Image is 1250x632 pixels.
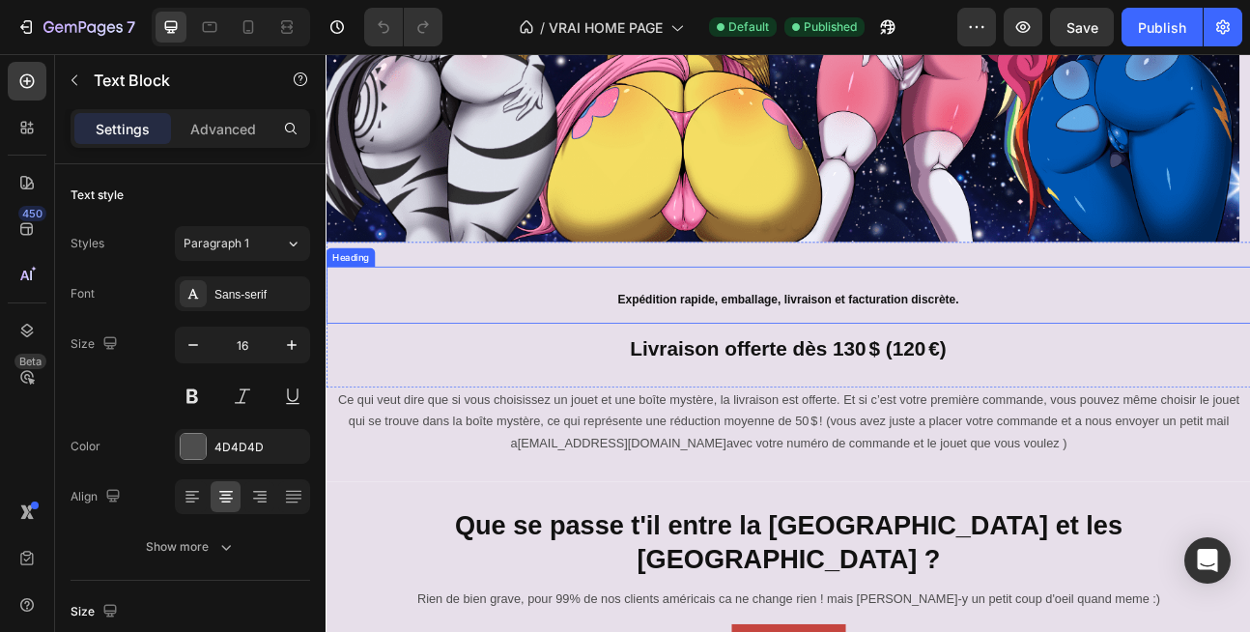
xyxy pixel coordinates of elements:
div: Sans-serif [214,286,305,303]
div: Show more [146,537,236,557]
a: [EMAIL_ADDRESS][DOMAIN_NAME] [240,480,501,497]
button: Dot [564,209,576,220]
button: Show more [71,530,310,564]
span: Save [1066,19,1098,36]
div: Styles [71,235,104,252]
button: 7 [8,8,144,46]
iframe: Design area [326,54,1250,632]
p: 7 [127,15,135,39]
div: Undo/Redo [364,8,442,46]
p: Ce qui veut dire que si vous choisissez un jouet et une boîte mystère, la livraison est offerte. ... [14,420,1146,503]
p: Text Block [94,69,258,92]
button: Dot [603,209,614,220]
div: Align [71,484,125,510]
span: Livraison offerte dès 130 $ (120 €) [382,355,778,384]
div: 4D4D4D [214,439,305,456]
div: Heading [4,246,57,264]
button: Publish [1122,8,1203,46]
p: Settings [96,119,150,139]
span: / [540,17,545,38]
button: Paragraph 1 [175,226,310,261]
span: Paragraph 1 [184,235,249,252]
button: Dot [583,209,595,220]
span: Default [728,18,769,36]
div: Open Intercom Messenger [1184,537,1231,584]
div: Color [71,438,100,455]
div: Size [71,331,122,358]
p: Advanced [190,119,256,139]
strong: Expédition rapide, emballage, livraison et facturation discrète. [366,299,794,315]
button: Save [1050,8,1114,46]
div: Font [71,285,95,302]
div: Size [71,599,122,625]
div: Beta [14,354,46,369]
div: Text style [71,187,124,204]
div: Publish [1138,17,1186,38]
span: VRAI HOME PAGE [549,17,663,38]
button: Dot [545,209,556,220]
span: Published [804,18,857,36]
div: 450 [18,206,46,221]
